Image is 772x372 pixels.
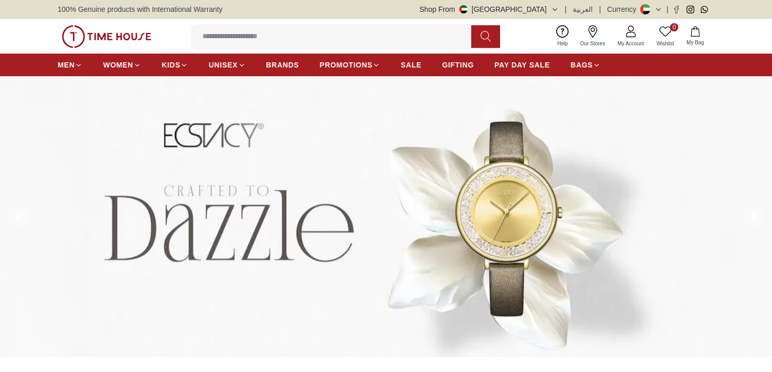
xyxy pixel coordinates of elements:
a: MEN [58,56,82,74]
a: Instagram [687,6,694,13]
span: PROMOTIONS [320,60,373,70]
a: PAY DAY SALE [494,56,550,74]
span: My Bag [682,39,708,46]
a: PROMOTIONS [320,56,381,74]
a: GIFTING [442,56,474,74]
span: Help [553,40,572,47]
span: BAGS [571,60,593,70]
span: | [565,4,567,14]
a: UNISEX [209,56,245,74]
a: 0Wishlist [650,23,680,49]
a: WOMEN [103,56,141,74]
a: Facebook [673,6,680,13]
img: United Arab Emirates [459,5,468,13]
a: KIDS [162,56,188,74]
span: 0 [670,23,678,31]
img: ... [62,25,151,48]
span: GIFTING [442,60,474,70]
span: | [599,4,601,14]
span: WOMEN [103,60,133,70]
span: PAY DAY SALE [494,60,550,70]
a: Whatsapp [700,6,708,13]
span: BRANDS [266,60,299,70]
div: Currency [607,4,641,14]
span: Wishlist [653,40,678,47]
span: My Account [613,40,648,47]
button: Shop From[GEOGRAPHIC_DATA] [420,4,559,14]
button: العربية [573,4,593,14]
span: Our Stores [576,40,609,47]
span: 100% Genuine products with International Warranty [58,4,222,14]
span: | [666,4,668,14]
span: SALE [401,60,421,70]
a: Our Stores [574,23,611,49]
span: UNISEX [209,60,237,70]
span: KIDS [162,60,180,70]
span: MEN [58,60,75,70]
button: My Bag [680,24,710,48]
a: Help [551,23,574,49]
a: SALE [401,56,421,74]
a: BRANDS [266,56,299,74]
a: BAGS [571,56,601,74]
